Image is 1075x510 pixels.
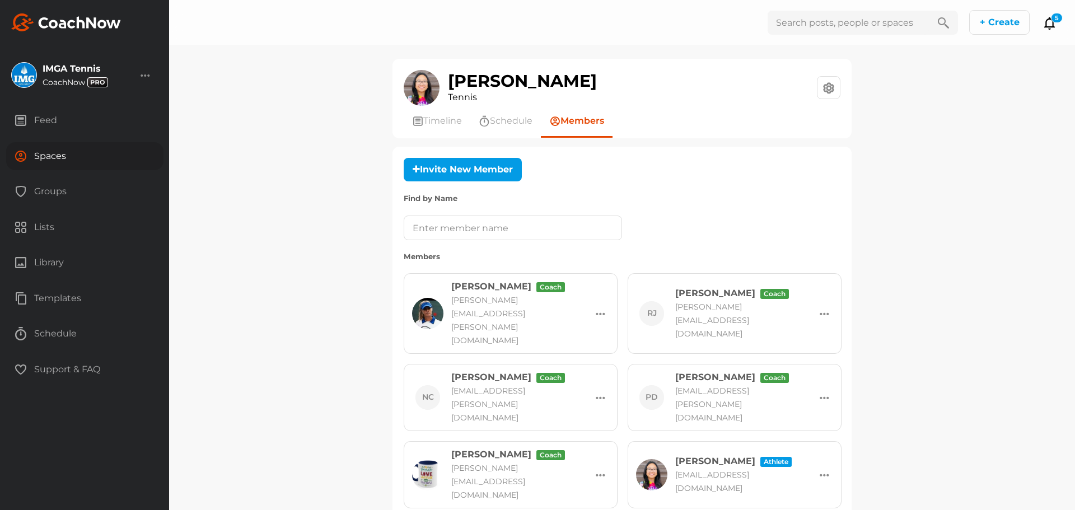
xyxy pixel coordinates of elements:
[6,355,163,383] div: Support & FAQ
[6,106,163,142] a: Feed
[675,300,808,340] div: [PERSON_NAME][EMAIL_ADDRESS][DOMAIN_NAME]
[675,288,755,298] span: [PERSON_NAME]
[415,385,440,410] div: NC
[6,249,163,284] a: Library
[6,177,163,205] div: Groups
[760,373,789,383] span: Coach
[6,284,163,312] div: Templates
[423,114,462,128] span: Timeline
[536,450,565,460] span: Coach
[6,355,163,391] a: Support & FAQ
[6,177,163,213] a: Groups
[451,461,585,502] div: [PERSON_NAME][EMAIL_ADDRESS][DOMAIN_NAME]
[6,249,163,277] div: Library
[675,456,755,466] span: [PERSON_NAME]
[451,293,585,347] div: [PERSON_NAME][EMAIL_ADDRESS][PERSON_NAME][DOMAIN_NAME]
[6,142,163,170] div: Spaces
[451,384,585,424] div: [EMAIL_ADDRESS][PERSON_NAME][DOMAIN_NAME]
[412,298,443,329] img: square_56e3dd37f715eb7ad2359d83c347c276.jpg
[404,106,470,136] a: Timeline
[404,251,840,263] label: Members
[490,114,532,128] span: Schedule
[1043,16,1057,30] button: 5
[6,142,163,178] a: Spaces
[560,114,604,128] span: Members
[6,106,163,134] div: Feed
[451,372,531,382] span: [PERSON_NAME]
[404,158,522,182] button: Invite New Member
[412,459,443,490] img: square_b5de88e71be56dc8644ca03f99c16421.jpg
[6,284,163,320] a: Templates
[448,91,597,104] div: Tennis
[639,385,664,410] div: PD
[636,459,667,490] img: square_39a407c955829b834097cef326a8a2c2.jpg
[12,63,36,87] img: square_fbd24ebe9e7d24b63c563b236df2e5b1.jpg
[1051,13,1063,23] div: 5
[760,289,789,299] span: Coach
[451,449,531,460] span: [PERSON_NAME]
[675,372,755,382] span: [PERSON_NAME]
[404,70,440,106] img: square_39a407c955829b834097cef326a8a2c2.jpg
[404,216,622,240] input: Enter member name
[404,193,622,204] label: Find by Name
[675,384,808,424] div: [EMAIL_ADDRESS][PERSON_NAME][DOMAIN_NAME]
[675,468,808,495] div: [EMAIL_ADDRESS][DOMAIN_NAME]
[639,301,664,326] div: RJ
[43,64,108,73] div: IMGA Tennis
[6,320,163,355] a: Schedule
[6,213,163,241] div: Lists
[451,281,531,292] span: [PERSON_NAME]
[6,320,163,348] div: Schedule
[470,106,541,136] a: Schedule
[448,72,597,91] h1: [PERSON_NAME]
[969,10,1030,35] button: + Create
[768,11,929,35] input: Search posts, people or spaces
[536,373,565,383] span: Coach
[536,282,565,292] span: Coach
[541,106,613,136] a: Members
[11,13,121,31] img: svg+xml;base64,PHN2ZyB3aWR0aD0iMTk2IiBoZWlnaHQ9IjMyIiB2aWV3Qm94PSIwIDAgMTk2IDMyIiBmaWxsPSJub25lIi...
[87,77,108,87] img: svg+xml;base64,PHN2ZyB3aWR0aD0iMzciIGhlaWdodD0iMTgiIHZpZXdCb3g9IjAgMCAzNyAxOCIgZmlsbD0ibm9uZSIgeG...
[43,77,108,87] div: CoachNow
[760,457,792,467] span: Athlete
[6,213,163,249] a: Lists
